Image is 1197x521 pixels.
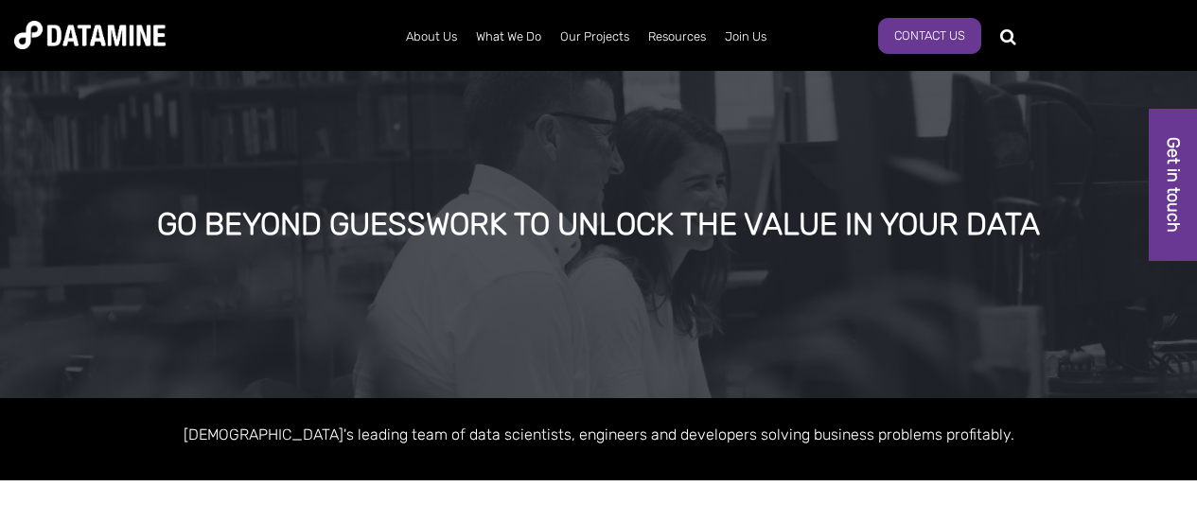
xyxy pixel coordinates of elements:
[878,18,981,54] a: Contact Us
[466,12,551,61] a: What We Do
[396,12,466,61] a: About Us
[715,12,776,61] a: Join Us
[639,12,715,61] a: Resources
[60,422,1138,447] p: [DEMOGRAPHIC_DATA]'s leading team of data scientists, engineers and developers solving business p...
[14,21,166,49] img: Datamine
[1149,109,1197,261] a: Get in touch
[144,208,1053,242] div: GO BEYOND GUESSWORK TO UNLOCK THE VALUE IN YOUR DATA
[551,12,639,61] a: Our Projects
